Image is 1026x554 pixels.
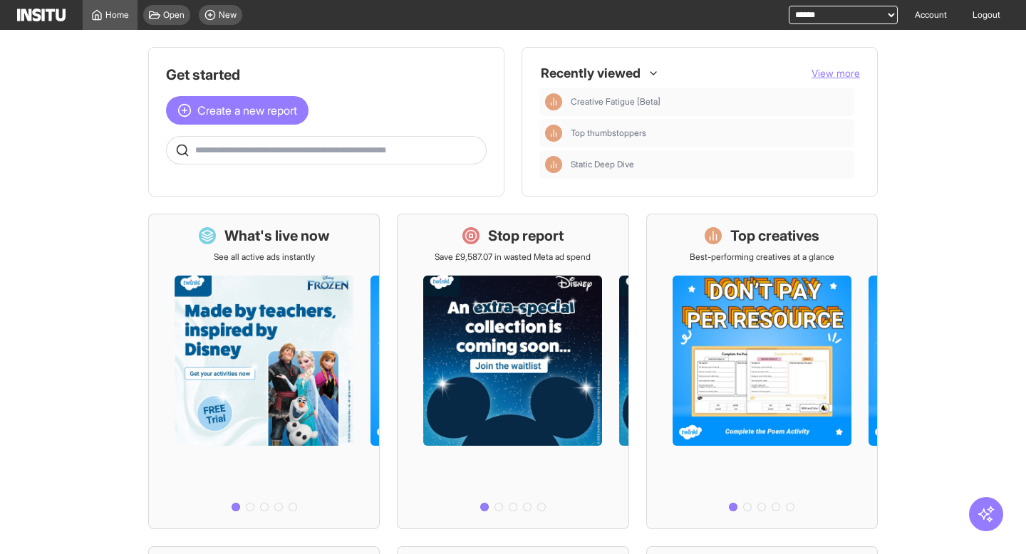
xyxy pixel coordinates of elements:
[646,214,878,529] a: Top creativesBest-performing creatives at a glance
[812,66,860,80] button: View more
[545,156,562,173] div: Insights
[197,102,297,119] span: Create a new report
[545,125,562,142] div: Insights
[571,159,849,170] span: Static Deep Dive
[690,251,834,263] p: Best-performing creatives at a glance
[166,65,487,85] h1: Get started
[571,96,660,108] span: Creative Fatigue [Beta]
[571,96,849,108] span: Creative Fatigue [Beta]
[571,127,646,139] span: Top thumbstoppers
[224,226,330,246] h1: What's live now
[214,251,315,263] p: See all active ads instantly
[148,214,380,529] a: What's live nowSee all active ads instantly
[219,9,237,21] span: New
[812,67,860,79] span: View more
[166,96,309,125] button: Create a new report
[105,9,129,21] span: Home
[571,127,849,139] span: Top thumbstoppers
[17,9,66,21] img: Logo
[435,251,591,263] p: Save £9,587.07 in wasted Meta ad spend
[730,226,819,246] h1: Top creatives
[571,159,634,170] span: Static Deep Dive
[163,9,185,21] span: Open
[545,93,562,110] div: Insights
[397,214,628,529] a: Stop reportSave £9,587.07 in wasted Meta ad spend
[488,226,564,246] h1: Stop report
